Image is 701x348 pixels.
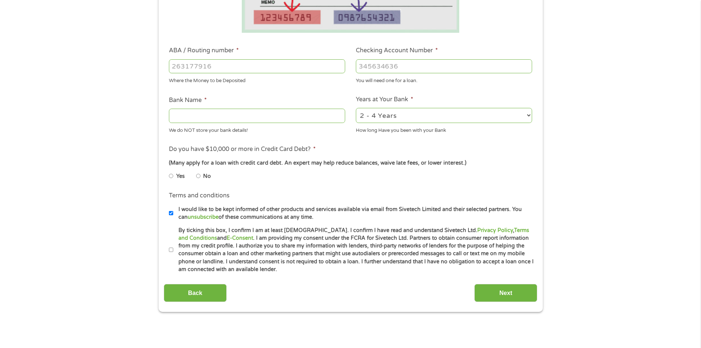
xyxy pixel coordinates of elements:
[356,96,413,103] label: Years at Your Bank
[169,59,345,73] input: 263177916
[169,124,345,134] div: We do NOT store your bank details!
[169,75,345,85] div: Where the Money to be Deposited
[176,172,185,180] label: Yes
[188,214,219,220] a: unsubscribe
[203,172,211,180] label: No
[474,284,537,302] input: Next
[169,192,230,200] label: Terms and conditions
[169,96,207,104] label: Bank Name
[356,59,532,73] input: 345634636
[169,47,239,55] label: ABA / Routing number
[356,75,532,85] div: You will need one for a loan.
[178,227,529,241] a: Terms and Conditions
[356,124,532,134] div: How long Have you been with your Bank
[169,159,532,167] div: (Many apply for a loan with credit card debt. An expert may help reduce balances, waive late fees...
[169,145,316,153] label: Do you have $10,000 or more in Credit Card Debt?
[477,227,513,233] a: Privacy Policy
[164,284,227,302] input: Back
[227,235,253,241] a: E-Consent
[173,205,534,221] label: I would like to be kept informed of other products and services available via email from Sivetech...
[173,226,534,274] label: By ticking this box, I confirm I am at least [DEMOGRAPHIC_DATA]. I confirm I have read and unders...
[356,47,438,55] label: Checking Account Number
